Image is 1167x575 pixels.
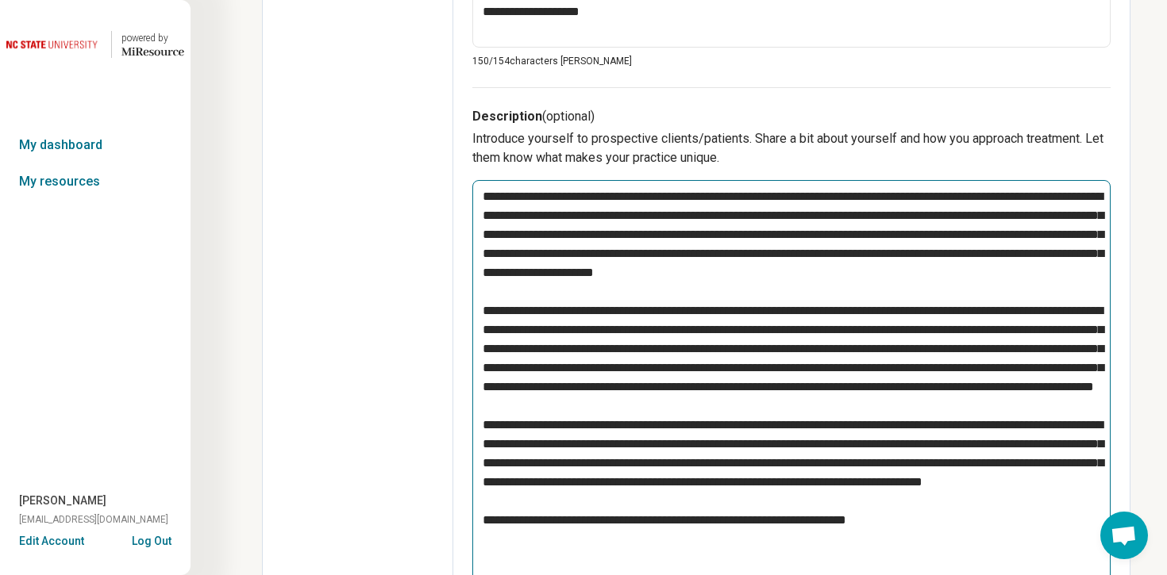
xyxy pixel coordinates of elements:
div: Open chat [1100,512,1148,559]
h3: Description [472,107,1111,126]
span: [PERSON_NAME] [19,493,106,509]
button: Log Out [132,533,171,546]
img: North Carolina State University [6,25,102,63]
p: Introduce yourself to prospective clients/patients. Share a bit about yourself and how you approa... [472,129,1111,167]
span: [EMAIL_ADDRESS][DOMAIN_NAME] [19,512,168,527]
button: Edit Account [19,533,84,550]
span: (optional) [542,109,595,124]
p: 150/ 154 characters [PERSON_NAME] [472,54,1111,68]
a: North Carolina State University powered by [6,25,184,63]
div: powered by [121,31,184,45]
